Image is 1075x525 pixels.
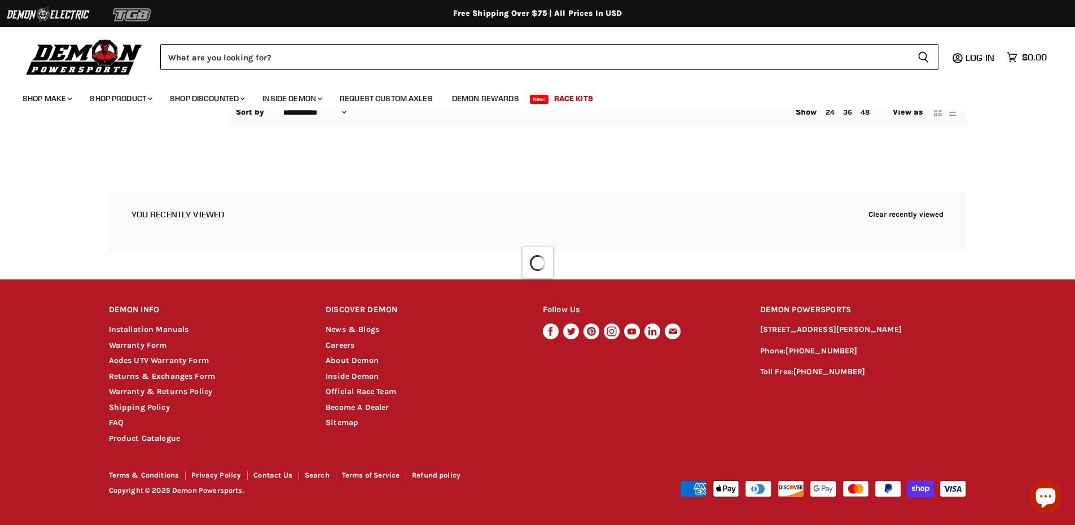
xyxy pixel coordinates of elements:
span: Show [796,107,817,117]
a: Product Catalogue [109,434,181,443]
ul: Main menu [14,82,1044,110]
button: Clear recently viewed [868,210,944,218]
a: Returns & Exchanges Form [109,371,216,381]
a: Inside Demon [326,371,379,381]
a: Become A Dealer [326,403,389,412]
a: 48 [861,108,870,116]
a: Log in [960,53,1001,63]
p: [STREET_ADDRESS][PERSON_NAME] [760,323,967,336]
a: Official Race Team [326,387,396,396]
span: View as [893,108,923,117]
a: Warranty Form [109,340,167,350]
img: TGB Logo 2 [90,4,175,25]
a: Warranty & Returns Policy [109,387,213,396]
p: Copyright © 2025 Demon Powersports. [109,487,539,495]
img: Demon Electric Logo 2 [6,4,90,25]
input: Search [160,44,909,70]
h2: DEMON INFO [109,297,305,323]
a: Careers [326,340,354,350]
a: Search [305,471,330,479]
nav: Footer [109,471,539,483]
a: 36 [843,108,852,116]
a: Terms & Conditions [109,471,179,479]
p: Toll Free: [760,366,967,379]
h2: Follow Us [543,297,739,323]
a: Demon Rewards [444,87,528,110]
a: Race Kits [546,87,602,110]
div: Free Shipping Over $75 | All Prices In USD [86,8,989,19]
a: [PHONE_NUMBER] [786,346,857,356]
span: $0.00 [1022,52,1047,63]
span: Log in [966,52,994,63]
a: About Demon [326,356,379,365]
a: Installation Manuals [109,325,189,334]
a: Terms of Service [342,471,400,479]
a: Refund policy [412,471,460,479]
a: Inside Demon [254,87,329,110]
h2: You recently viewed [131,209,225,219]
a: Privacy Policy [191,471,241,479]
a: Shop Make [14,87,79,110]
h2: DEMON POWERSPORTS [760,297,967,323]
h2: DISCOVER DEMON [326,297,521,323]
a: [PHONE_NUMBER] [793,367,865,377]
p: Phone: [760,345,967,358]
a: Aodes UTV Warranty Form [109,356,209,365]
a: 24 [826,108,835,116]
button: list view [947,107,958,118]
button: Search [909,44,938,70]
a: FAQ [109,418,124,427]
inbox-online-store-chat: Shopify online store chat [1025,479,1066,516]
a: $0.00 [1001,49,1052,65]
span: New! [530,95,549,104]
a: News & Blogs [326,325,379,334]
a: Contact Us [253,471,292,479]
a: Shop Product [81,87,159,110]
label: Sort by [236,108,265,117]
aside: Recently viewed products [86,193,989,253]
a: Shipping Policy [109,403,170,412]
button: grid view [932,107,944,118]
img: Demon Powersports [23,37,146,77]
a: Shop Discounted [161,87,252,110]
form: Product [160,44,938,70]
a: Sitemap [326,418,358,427]
a: Request Custom Axles [331,87,441,110]
nav: Collection utilities [227,98,967,126]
